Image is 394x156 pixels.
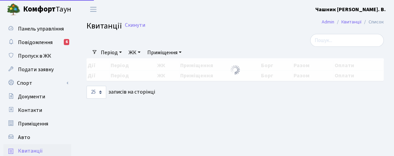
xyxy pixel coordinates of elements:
span: Квитанції [18,147,43,155]
span: Контакти [18,106,42,114]
b: Комфорт [23,4,56,15]
select: записів на сторінці [87,86,106,99]
a: Admin [322,18,334,25]
label: записів на сторінці [87,86,155,99]
a: Приміщення [145,47,184,58]
a: Скинути [125,22,145,28]
a: Документи [3,90,71,103]
span: Документи [18,93,45,100]
a: Чашник [PERSON_NAME]. В. [315,5,386,14]
span: Приміщення [18,120,48,128]
li: Список [361,18,384,26]
a: ЖК [126,47,143,58]
span: Панель управління [18,25,64,33]
div: 6 [64,39,69,45]
img: Обробка... [230,64,241,75]
a: Авто [3,131,71,144]
span: Квитанції [87,20,122,32]
a: Період [98,47,125,58]
nav: breadcrumb [312,15,394,29]
span: Подати заявку [18,66,54,73]
span: Авто [18,134,30,141]
a: Повідомлення6 [3,36,71,49]
a: Подати заявку [3,63,71,76]
a: Приміщення [3,117,71,131]
input: Пошук... [310,34,384,47]
button: Переключити навігацію [85,4,102,15]
a: Панель управління [3,22,71,36]
a: Квитанції [341,18,361,25]
span: Пропуск в ЖК [18,52,51,60]
a: Пропуск в ЖК [3,49,71,63]
span: Повідомлення [18,39,53,46]
b: Чашник [PERSON_NAME]. В. [315,6,386,13]
a: Контакти [3,103,71,117]
span: Таун [23,4,71,15]
a: Спорт [3,76,71,90]
img: logo.png [7,3,20,16]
